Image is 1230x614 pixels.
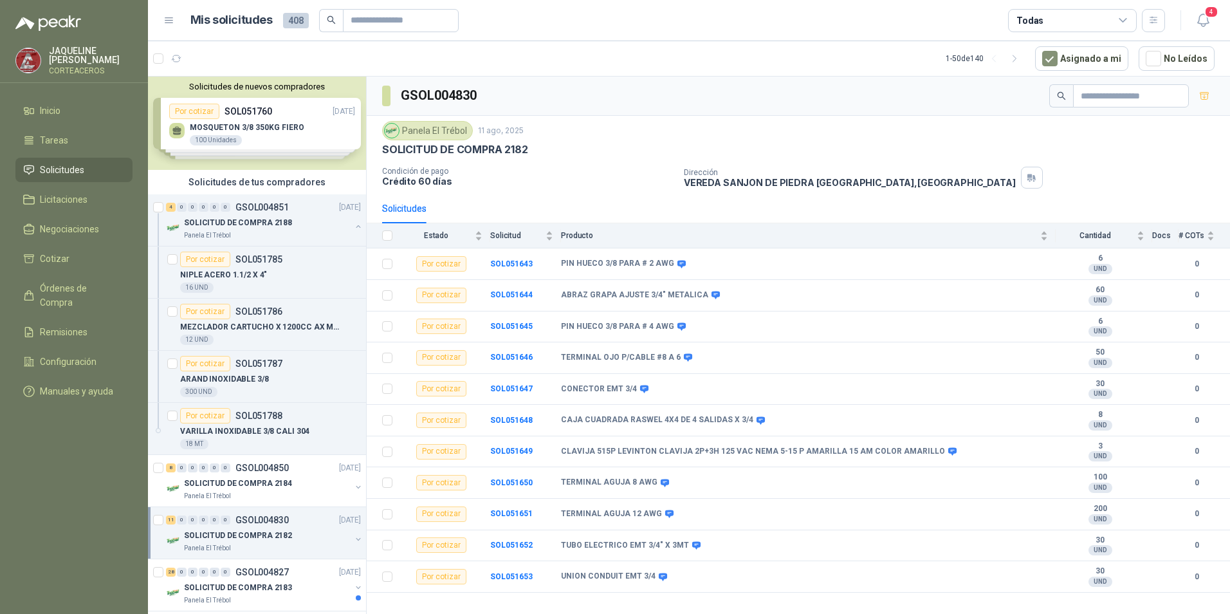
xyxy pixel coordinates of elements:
[1088,451,1112,461] div: UND
[416,256,466,272] div: Por cotizar
[339,462,361,474] p: [DATE]
[339,514,361,526] p: [DATE]
[1088,420,1112,431] div: UND
[1179,445,1215,458] b: 0
[1179,508,1215,520] b: 0
[416,444,466,460] div: Por cotizar
[199,516,208,525] div: 0
[561,384,637,395] b: CONECTOR EMT 3/4
[148,351,366,403] a: Por cotizarSOL051787ARAND INOXIDABLE 3/8300 UND
[15,187,133,212] a: Licitaciones
[327,15,336,24] span: search
[221,516,230,525] div: 0
[177,568,187,577] div: 0
[283,13,309,28] span: 408
[153,82,361,91] button: Solicitudes de nuevos compradores
[184,530,292,542] p: SOLICITUD DE COMPRA 2182
[148,247,366,299] a: Por cotizarSOL051785NIPLE ACERO 1.1/2 X 4"16 UND
[1056,535,1144,546] b: 30
[1179,289,1215,301] b: 0
[148,299,366,351] a: Por cotizarSOL051786MEZCLADOR CARTUCHO X 1200CC AX MC-2BK124-412 UND
[199,568,208,577] div: 0
[1179,321,1215,333] b: 0
[210,516,219,525] div: 0
[1088,295,1112,306] div: UND
[40,355,96,369] span: Configuración
[490,322,533,331] a: SOL051645
[184,230,231,241] p: Panela El Trébol
[180,356,230,371] div: Por cotizar
[184,217,292,229] p: SOLICITUD DE COMPRA 2188
[490,223,561,248] th: Solicitud
[1056,410,1144,420] b: 8
[1139,46,1215,71] button: No Leídos
[490,259,533,268] a: SOL051643
[561,259,674,269] b: PIN HUECO 3/8 PARA # 2 AWG
[490,509,533,518] a: SOL051651
[561,478,657,488] b: TERMINAL AGUJA 8 AWG
[1179,414,1215,427] b: 0
[382,167,674,176] p: Condición de pago
[1179,477,1215,489] b: 0
[166,481,181,496] img: Company Logo
[40,104,60,118] span: Inicio
[180,304,230,319] div: Por cotizar
[15,158,133,182] a: Solicitudes
[184,582,292,594] p: SOLICITUD DE COMPRA 2183
[1179,571,1215,583] b: 0
[416,350,466,366] div: Por cotizar
[15,15,81,31] img: Logo peakr
[221,463,230,472] div: 0
[561,509,662,519] b: TERMINAL AGUJA 12 AWG
[382,201,427,216] div: Solicitudes
[382,121,473,140] div: Panela El Trébol
[1088,326,1112,337] div: UND
[490,353,533,362] b: SOL051646
[1088,264,1112,274] div: UND
[490,231,543,240] span: Solicitud
[561,447,945,457] b: CLAVIJA 515P LEVINTON CLAVIJA 2P+3H 125 VAC NEMA 5-15 P AMARILLA 15 AM COLOR AMARILLO
[235,307,282,316] p: SOL051786
[1191,9,1215,32] button: 4
[180,321,340,333] p: MEZCLADOR CARTUCHO X 1200CC AX MC-2BK124-4
[1088,514,1112,525] div: UND
[561,572,656,582] b: UNION CONDUIT EMT 3/4
[184,595,231,606] p: Panela El Trébol
[199,203,208,212] div: 0
[40,281,120,310] span: Órdenes de Compra
[1016,14,1043,28] div: Todas
[1088,389,1112,399] div: UND
[166,568,176,577] div: 28
[210,463,219,472] div: 0
[166,585,181,600] img: Company Logo
[180,283,214,293] div: 16 UND
[1056,231,1134,240] span: Cantidad
[166,200,363,241] a: 4 0 0 0 0 0 GSOL004851[DATE] Company LogoSOLICITUD DE COMPRA 2188Panela El Trébol
[188,463,197,472] div: 0
[1179,258,1215,270] b: 0
[490,447,533,456] a: SOL051649
[684,177,1016,188] p: VEREDA SANJON DE PIEDRA [GEOGRAPHIC_DATA] , [GEOGRAPHIC_DATA]
[184,543,231,554] p: Panela El Trébol
[490,416,533,425] a: SOL051648
[15,247,133,271] a: Cotizar
[490,541,533,550] a: SOL051652
[490,478,533,487] a: SOL051650
[180,387,217,397] div: 300 UND
[40,222,99,236] span: Negociaciones
[166,512,363,554] a: 11 0 0 0 0 0 GSOL004830[DATE] Company LogoSOLICITUD DE COMPRA 2182Panela El Trébol
[946,48,1025,69] div: 1 - 50 de 140
[49,46,133,64] p: JAQUELINE [PERSON_NAME]
[416,288,466,303] div: Por cotizar
[416,319,466,334] div: Por cotizar
[166,460,363,501] a: 8 0 0 0 0 0 GSOL004850[DATE] Company LogoSOLICITUD DE COMPRA 2184Panela El Trébol
[199,463,208,472] div: 0
[235,255,282,264] p: SOL051785
[210,203,219,212] div: 0
[166,564,363,606] a: 28 0 0 0 0 0 GSOL004827[DATE] Company LogoSOLICITUD DE COMPRA 2183Panela El Trébol
[416,413,466,428] div: Por cotizar
[210,568,219,577] div: 0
